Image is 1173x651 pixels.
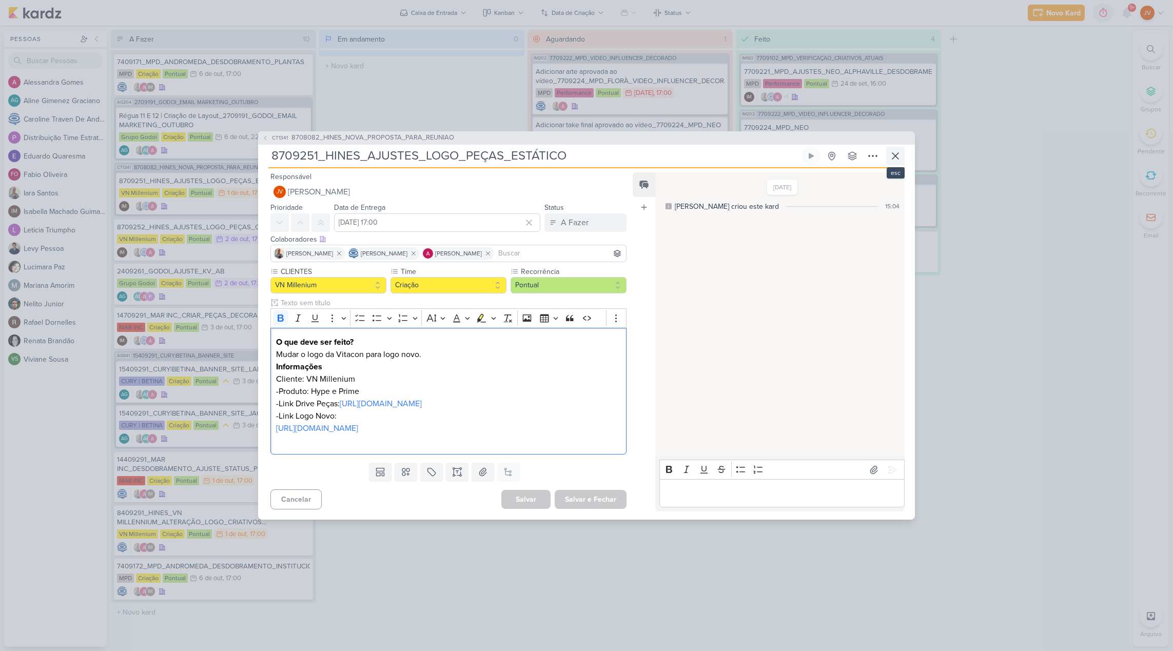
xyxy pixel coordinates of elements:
[423,248,433,259] img: Alessandra Gomes
[270,489,322,509] button: Cancelar
[885,202,900,211] div: 15:04
[277,189,283,195] p: JV
[268,147,800,165] input: Kard Sem Título
[520,266,627,277] label: Recorrência
[279,298,627,308] input: Texto sem título
[270,203,303,212] label: Prioridade
[361,249,407,258] span: [PERSON_NAME]
[544,213,627,232] button: A Fazer
[270,328,627,455] div: Editor editing area: main
[659,460,905,480] div: Editor toolbar
[276,398,621,410] p: -Link Drive Peças:
[400,266,506,277] label: Time
[276,362,322,372] strong: Informações
[659,479,905,507] div: Editor editing area: main
[561,216,589,229] div: A Fazer
[807,152,815,160] div: Ligar relógio
[496,247,624,260] input: Buscar
[544,203,564,212] label: Status
[288,186,350,198] span: [PERSON_NAME]
[276,373,621,385] p: Cliente: VN Millenium
[276,385,621,398] p: -Produto: Hype e Prime
[270,308,627,328] div: Editor toolbar
[276,410,621,422] p: -Link Logo Novo:
[276,423,358,433] a: [URL][DOMAIN_NAME]
[390,277,506,293] button: Criação
[273,186,286,198] div: Joney Viana
[270,234,627,245] div: Colaboradores
[291,133,454,143] span: 8708082_HINES_NOVA_PROPOSTA_PARA_REUNIAO
[262,133,454,143] button: CT1341 8708082_HINES_NOVA_PROPOSTA_PARA_REUNIAO
[276,348,621,361] p: Mudar o logo da Vitacon para logo novo.
[334,213,540,232] input: Select a date
[280,266,386,277] label: CLIENTES
[274,248,284,259] img: Iara Santos
[887,167,905,179] div: esc
[270,172,311,181] label: Responsável
[276,337,354,347] strong: O que deve ser feito?
[435,249,482,258] span: [PERSON_NAME]
[270,183,627,201] button: JV [PERSON_NAME]
[334,203,385,212] label: Data de Entrega
[675,201,779,212] div: [PERSON_NAME] criou este kard
[511,277,627,293] button: Pontual
[348,248,359,259] img: Caroline Traven De Andrade
[270,134,289,142] span: CT1341
[286,249,333,258] span: [PERSON_NAME]
[340,399,422,409] a: [URL][DOMAIN_NAME]
[270,277,386,293] button: VN Millenium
